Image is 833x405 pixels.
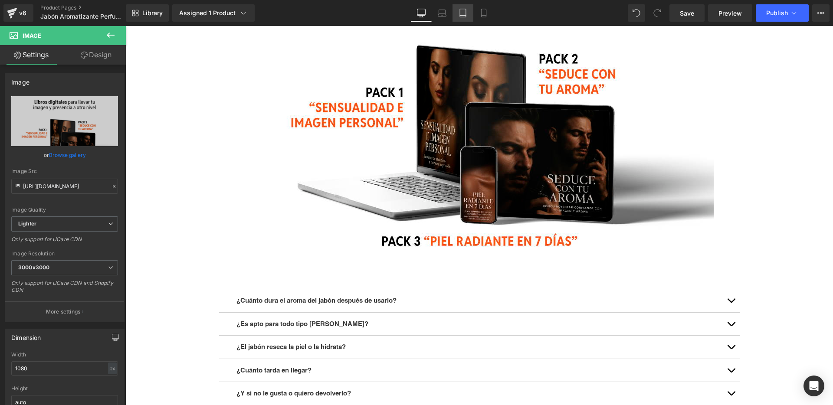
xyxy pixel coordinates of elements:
span: Save [680,9,694,18]
a: Laptop [432,4,453,22]
button: Publish [756,4,809,22]
a: Product Pages [40,4,140,11]
p: More settings [46,308,81,316]
button: More settings [5,301,124,322]
input: Link [11,179,118,194]
div: Image Src [11,168,118,174]
button: More [812,4,830,22]
div: Only support for UCare CDN and Shopify CDN [11,280,118,299]
strong: ¿El jabón reseca la piel o la hidrata? [111,317,220,324]
a: Desktop [411,4,432,22]
div: Width [11,352,118,358]
b: ¿Y si no le gusta o quiero devolverlo? [111,363,226,371]
a: Mobile [473,4,494,22]
a: Design [65,45,128,65]
div: v6 [17,7,28,19]
a: v6 [3,4,33,22]
span: Publish [766,10,788,16]
span: Image [23,32,41,39]
span: Library [142,9,163,17]
div: Dimension [11,329,41,341]
div: Height [11,385,118,392]
a: Tablet [453,4,473,22]
div: or [11,150,118,160]
strong: ¿Es apto para todo tipo [PERSON_NAME]? [111,294,243,301]
a: Preview [708,4,752,22]
button: Redo [649,4,666,22]
div: Image [11,74,30,86]
input: auto [11,361,118,376]
a: New Library [126,4,169,22]
strong: ¿Cuánto dura el aroma del jabón después de usarlo? [111,271,271,278]
button: Undo [628,4,645,22]
div: px [108,363,117,374]
b: Lighter [18,220,36,227]
div: Image Resolution [11,251,118,257]
div: Only support for UCare CDN [11,236,118,248]
div: Open Intercom Messenger [803,376,824,396]
b: ¿Cuánto tarda en llegar? [111,340,186,348]
div: Image Quality [11,207,118,213]
div: Assigned 1 Product [179,9,248,17]
b: 3000x3000 [18,264,49,271]
span: Preview [718,9,742,18]
a: Browse gallery [49,147,86,163]
span: Jabón Aromatizante Perfumado (Versión HD) [40,13,124,20]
